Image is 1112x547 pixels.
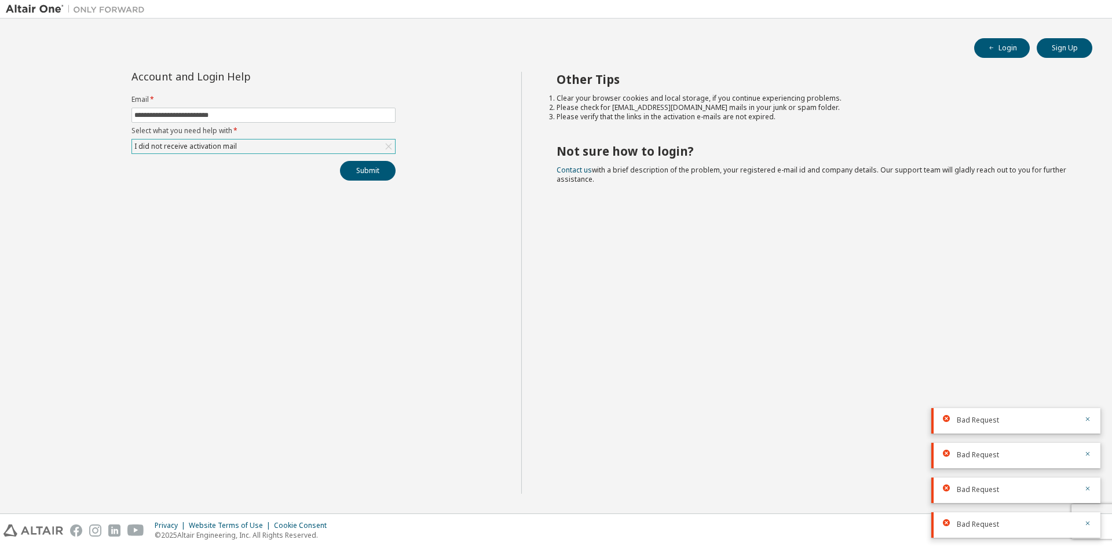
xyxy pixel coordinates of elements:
img: Altair One [6,3,151,15]
span: Bad Request [957,416,999,425]
div: Account and Login Help [131,72,343,81]
label: Email [131,95,396,104]
img: altair_logo.svg [3,524,63,537]
div: I did not receive activation mail [132,139,395,153]
img: facebook.svg [70,524,82,537]
h2: Not sure how to login? [557,144,1072,159]
img: instagram.svg [89,524,101,537]
label: Select what you need help with [131,126,396,135]
div: Privacy [155,521,189,530]
div: Website Terms of Use [189,521,274,530]
span: with a brief description of the problem, your registered e-mail id and company details. Our suppo... [557,165,1066,184]
a: Contact us [557,165,592,175]
span: Bad Request [957,450,999,460]
li: Clear your browser cookies and local storage, if you continue experiencing problems. [557,94,1072,103]
span: Bad Request [957,520,999,529]
button: Login [974,38,1030,58]
img: youtube.svg [127,524,144,537]
p: © 2025 Altair Engineering, Inc. All Rights Reserved. [155,530,334,540]
li: Please check for [EMAIL_ADDRESS][DOMAIN_NAME] mails in your junk or spam folder. [557,103,1072,112]
button: Submit [340,161,396,181]
li: Please verify that the links in the activation e-mails are not expired. [557,112,1072,122]
h2: Other Tips [557,72,1072,87]
div: I did not receive activation mail [133,140,239,153]
span: Bad Request [957,485,999,494]
button: Sign Up [1037,38,1092,58]
div: Cookie Consent [274,521,334,530]
img: linkedin.svg [108,524,120,537]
